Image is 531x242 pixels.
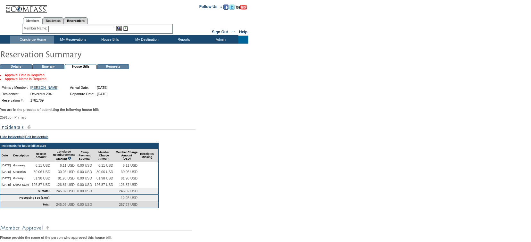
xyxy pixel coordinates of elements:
span: 30.06 USD [96,170,113,174]
img: Reservations [123,26,128,31]
a: Subscribe to our YouTube Channel [236,6,247,10]
td: Liqour Store [12,181,30,188]
span: 0.00 USD [77,170,92,174]
img: Become our fan on Facebook [223,4,228,10]
img: Follow us on Twitter [229,4,235,10]
span: 30.06 USD [34,170,50,174]
span: 245.02 USD [56,189,75,193]
td: Departure Date: [69,91,95,97]
td: Total: [0,201,52,208]
span: 245.02 USD [56,203,75,206]
a: Edit Incidentals [25,135,48,139]
img: View [116,26,122,31]
span: 126.87 USD [119,183,137,187]
div: Member Name: [24,26,48,31]
td: My Reservations [54,36,91,44]
span: 6.11 USD [98,163,113,167]
span: 81.98 USD [34,176,50,180]
td: 1781769 [29,97,60,103]
span: 6.11 USD [36,163,50,167]
td: Reservation #: [1,97,29,103]
a: Follow us on Twitter [229,6,235,10]
td: Description [12,149,30,162]
a: [PERSON_NAME] [30,86,59,89]
a: Become our fan on Facebook [223,6,228,10]
a: Members [23,17,43,24]
span: 0.00 USD [77,189,92,193]
td: House Bills [65,64,97,69]
td: Admin [202,36,238,44]
span: 245.02 USD [119,189,137,193]
span: 126.87 USD [32,183,50,187]
span: 81.98 USD [58,176,75,180]
a: Sign Out [212,30,228,34]
td: [DATE] [96,85,109,90]
span: 30.06 USD [58,170,75,174]
td: [DATE] [96,91,109,97]
td: Member Charge Amount (USD) [114,149,139,162]
a: Residences [42,17,64,24]
span: 0.00 USD [77,163,92,167]
td: [DATE] [0,169,12,175]
td: Receipt Is Missing [139,149,155,162]
td: Devereux 204 [29,91,60,97]
img: questionMark_lightBlue.gif [68,156,71,160]
span: 257.27 USD [119,203,137,206]
td: House Bills [91,36,128,44]
td: [DATE] [0,162,12,169]
td: Concierge Reimbursement Amount [52,149,76,162]
td: Incidentals for house bill 259160 [0,143,158,149]
td: Groceries [12,169,30,175]
td: Follow Us :: [199,4,222,12]
span: 126.87 USD [95,183,113,187]
img: Subscribe to our YouTube Channel [236,5,247,10]
span: :: [232,30,235,34]
a: Reservations [64,17,88,24]
td: Primary Member: [1,85,29,90]
td: Arrival Date: [69,85,95,90]
span: 81.98 USD [121,176,137,180]
td: Itinerary [32,64,64,69]
td: Subtotal: [0,188,52,195]
span: 81.98 USD [96,176,113,180]
td: Reports [165,36,202,44]
span: 6.11 USD [60,163,75,167]
td: [DATE] [0,181,12,188]
td: Residence: [1,91,29,97]
td: Ramp Payment Subtotal [76,149,93,162]
td: Concierge Home [10,36,54,44]
span: 30.06 USD [121,170,137,174]
td: Grocery [12,175,30,181]
span: 126.87 USD [56,183,75,187]
td: Processing Fee (5.0%): [0,195,52,201]
td: [DATE] [0,175,12,181]
span: 0.00 USD [77,176,92,180]
td: Requests [97,64,129,69]
span: 0.00 USD [77,183,92,187]
td: Member Charge Amount [93,149,114,162]
td: My Destination [128,36,165,44]
span: 12.25 USD [121,196,137,200]
td: Grocerey [12,162,30,169]
a: Help [239,30,247,34]
td: Date [0,149,12,162]
span: 6.11 USD [123,163,137,167]
td: Receipt Amount [30,149,52,162]
span: 0.00 USD [77,203,92,206]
